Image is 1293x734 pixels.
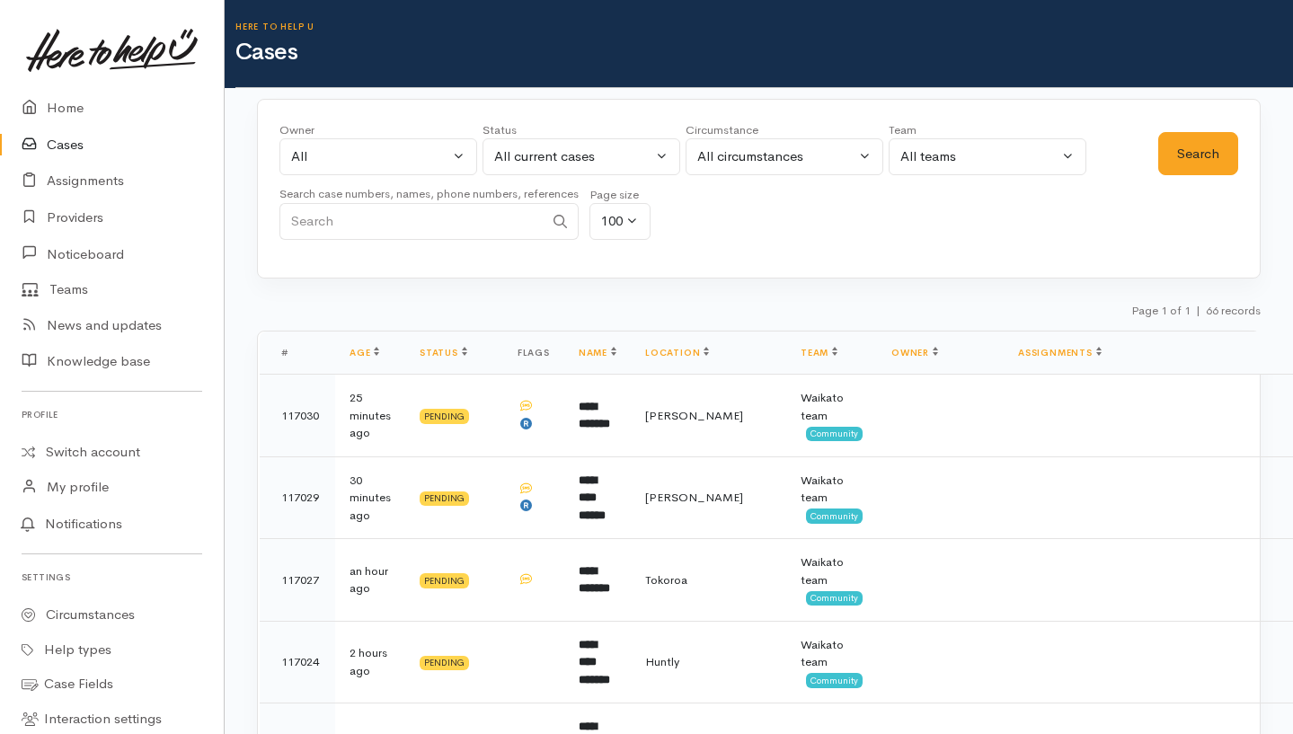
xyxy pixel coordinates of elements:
[1158,132,1238,176] button: Search
[420,656,469,670] div: Pending
[420,491,469,506] div: Pending
[335,539,405,622] td: an hour ago
[235,40,1293,66] h1: Cases
[806,591,863,606] span: Community
[279,203,544,240] input: Search
[1131,303,1261,318] small: Page 1 of 1 66 records
[645,654,679,669] span: Huntly
[420,573,469,588] div: Pending
[350,347,379,358] a: Age
[645,490,743,505] span: [PERSON_NAME]
[697,146,855,167] div: All circumstances
[645,347,709,358] a: Location
[589,203,651,240] button: 100
[801,472,863,507] div: Waikato team
[1018,347,1102,358] a: Assignments
[279,121,477,139] div: Owner
[686,138,883,175] button: All circumstances
[483,138,680,175] button: All current cases
[645,408,743,423] span: [PERSON_NAME]
[483,121,680,139] div: Status
[22,565,202,589] h6: Settings
[260,332,335,375] th: #
[279,138,477,175] button: All
[503,332,564,375] th: Flags
[806,427,863,441] span: Community
[801,553,863,588] div: Waikato team
[579,347,616,358] a: Name
[260,539,335,622] td: 117027
[335,456,405,539] td: 30 minutes ago
[279,186,579,201] small: Search case numbers, names, phone numbers, references
[335,375,405,457] td: 25 minutes ago
[260,621,335,703] td: 117024
[801,347,837,358] a: Team
[291,146,449,167] div: All
[889,138,1086,175] button: All teams
[420,409,469,423] div: Pending
[260,375,335,457] td: 117030
[801,389,863,424] div: Waikato team
[235,22,1293,31] h6: Here to help u
[601,211,623,232] div: 100
[1196,303,1200,318] span: |
[806,673,863,687] span: Community
[900,146,1058,167] div: All teams
[645,572,687,588] span: Tokoroa
[801,636,863,671] div: Waikato team
[589,186,651,204] div: Page size
[260,456,335,539] td: 117029
[889,121,1086,139] div: Team
[686,121,883,139] div: Circumstance
[22,402,202,427] h6: Profile
[420,347,467,358] a: Status
[806,508,863,523] span: Community
[335,621,405,703] td: 2 hours ago
[891,347,938,358] a: Owner
[494,146,652,167] div: All current cases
